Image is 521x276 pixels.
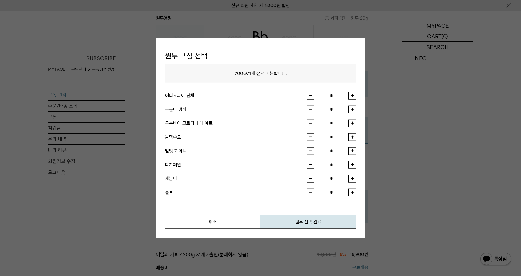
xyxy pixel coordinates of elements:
[165,175,307,182] div: 세븐티
[165,48,356,64] h1: 원두 구성 선택
[165,189,307,196] div: 몰트
[165,64,356,82] p: / 개 선택 가능합니다.
[165,215,260,228] button: 취소
[165,106,307,113] div: 부룬디 넴바
[260,215,356,228] button: 원두 선택 완료
[235,70,247,76] span: 200G
[165,161,307,168] div: 디카페인
[165,92,307,99] div: 에티오피아 단체
[165,120,307,127] div: 콜롬비아 코르티나 데 예로
[249,70,251,76] span: 1
[165,147,307,155] div: 벨벳 화이트
[165,133,307,141] div: 블랙수트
